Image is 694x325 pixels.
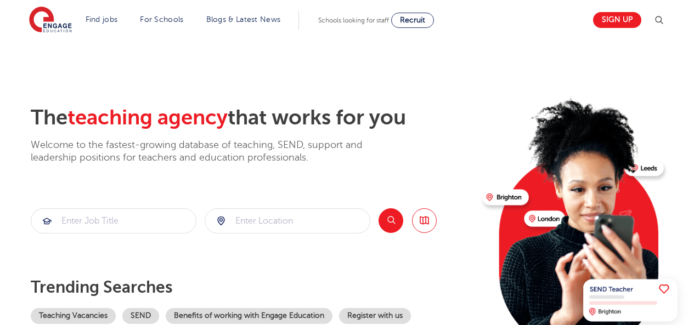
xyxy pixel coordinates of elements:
[379,208,403,233] button: Search
[31,209,196,233] input: Submit
[86,15,118,24] a: Find jobs
[339,308,411,324] a: Register with us
[31,105,473,130] h2: The that works for you
[400,16,425,24] span: Recruit
[31,139,393,164] p: Welcome to the fastest-growing database of teaching, SEND, support and leadership positions for t...
[67,106,228,129] span: teaching agency
[166,308,332,324] a: Benefits of working with Engage Education
[140,15,183,24] a: For Schools
[318,16,389,24] span: Schools looking for staff
[31,277,473,297] p: Trending searches
[122,308,159,324] a: SEND
[205,208,370,233] div: Submit
[31,208,196,233] div: Submit
[206,15,281,24] a: Blogs & Latest News
[205,209,370,233] input: Submit
[31,308,116,324] a: Teaching Vacancies
[391,13,434,28] a: Recruit
[593,12,641,28] a: Sign up
[29,7,72,34] img: Engage Education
